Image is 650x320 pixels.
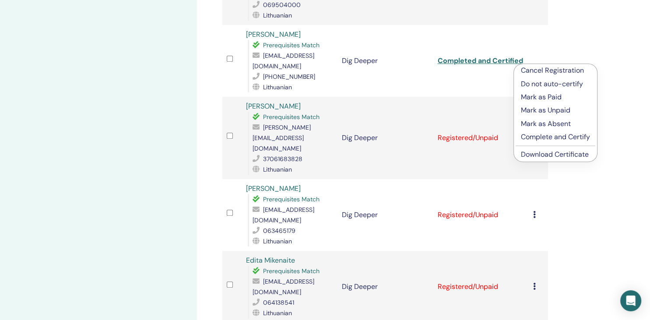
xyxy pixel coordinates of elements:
a: Completed and Certified [437,56,523,65]
p: Do not auto-certify [521,79,590,89]
span: [EMAIL_ADDRESS][DOMAIN_NAME] [253,206,314,224]
span: Prerequisites Match [263,113,320,121]
span: 069504000 [263,1,301,9]
span: [EMAIL_ADDRESS][DOMAIN_NAME] [253,278,314,296]
td: Dig Deeper [337,25,433,97]
p: Complete and Certify [521,132,590,142]
p: Mark as Unpaid [521,105,590,116]
a: Download Certificate [521,150,589,159]
span: Lithuanian [263,165,292,173]
td: Dig Deeper [337,97,433,179]
span: 064138541 [263,299,294,306]
a: [PERSON_NAME] [246,102,301,111]
a: [PERSON_NAME] [246,30,301,39]
p: Cancel Registration [521,65,590,76]
span: [EMAIL_ADDRESS][DOMAIN_NAME] [253,52,314,70]
span: Prerequisites Match [263,195,320,203]
td: Dig Deeper [337,179,433,251]
p: Mark as Absent [521,119,590,129]
div: Open Intercom Messenger [620,290,641,311]
span: Prerequisites Match [263,41,320,49]
span: [PHONE_NUMBER] [263,73,315,81]
a: [PERSON_NAME] [246,184,301,193]
span: 37061683828 [263,155,302,163]
span: [PERSON_NAME][EMAIL_ADDRESS][DOMAIN_NAME] [253,123,311,152]
p: Mark as Paid [521,92,590,102]
span: Lithuanian [263,309,292,317]
span: 063465179 [263,227,295,235]
span: Lithuanian [263,237,292,245]
span: Lithuanian [263,11,292,19]
span: Prerequisites Match [263,267,320,275]
span: Lithuanian [263,83,292,91]
a: Edita Mikenaite [246,256,295,265]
